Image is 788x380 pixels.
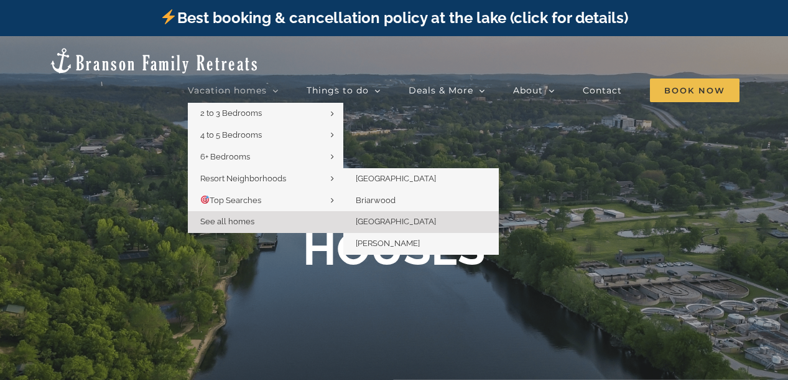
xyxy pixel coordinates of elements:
span: 2 to 3 Bedrooms [200,108,262,118]
span: Contact [583,86,622,95]
a: 🎯Top Searches [188,190,343,212]
span: Top Searches [200,196,261,205]
img: ⚡️ [161,9,176,24]
span: 4 to 5 Bedrooms [200,130,262,140]
span: [GEOGRAPHIC_DATA] [356,217,436,226]
span: [GEOGRAPHIC_DATA] [356,174,436,183]
a: Briarwood [343,190,499,212]
a: Best booking & cancellation policy at the lake (click for details) [160,9,628,27]
a: Deals & More [409,78,485,103]
a: See all homes [188,211,343,233]
a: [GEOGRAPHIC_DATA] [343,211,499,233]
img: Branson Family Retreats Logo [49,47,259,75]
a: [GEOGRAPHIC_DATA] [343,168,499,190]
a: About [513,78,555,103]
span: [PERSON_NAME] [356,239,420,248]
span: About [513,86,543,95]
a: 2 to 3 Bedrooms [188,103,343,125]
nav: Main Menu [188,78,739,103]
a: 6+ Bedrooms [188,146,343,168]
a: Contact [583,78,622,103]
a: Things to do [307,78,381,103]
span: 6+ Bedrooms [200,152,250,161]
a: 4 to 5 Bedrooms [188,125,343,146]
img: 🎯 [201,196,209,204]
a: Vacation homes [188,78,279,103]
span: Resort Neighborhoods [200,174,286,183]
span: Deals & More [409,86,473,95]
a: Resort Neighborhoods [188,168,343,190]
span: Briarwood [356,196,396,205]
span: Book Now [650,78,739,102]
a: [PERSON_NAME] [343,233,499,255]
span: Things to do [307,86,369,95]
span: Vacation homes [188,86,267,95]
span: See all homes [200,217,254,226]
a: Book Now [650,78,739,103]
